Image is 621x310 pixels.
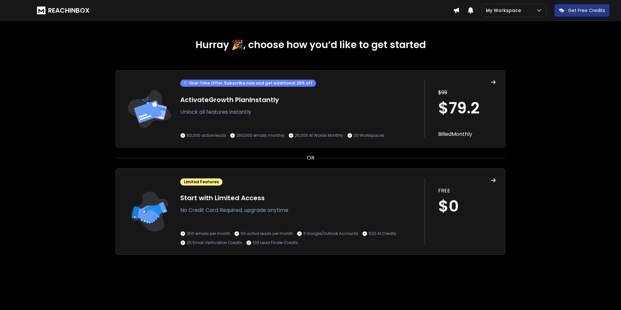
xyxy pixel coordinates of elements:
[554,4,610,17] button: Get Free Credits
[438,100,496,116] h1: $ 79.2
[438,130,496,138] p: Billed Monthly
[295,133,343,138] p: 25,000 AI Words Monthly
[438,187,496,195] p: FREE
[180,206,418,214] p: No Credit Card Required, upgrade anytime
[236,133,285,138] p: 250,000 emails monthly
[125,80,174,138] img: trail
[187,240,242,245] p: 25 Email Verification Credits
[369,231,396,236] p: 500 AI Credits
[37,6,45,14] img: logo
[180,80,316,87] div: One-Time Offer. Subscribe now and get additional 20% off
[187,133,226,138] p: 50,000 active leads
[116,154,505,162] div: OR
[354,133,384,138] p: 20 Workspaces
[180,108,418,116] p: Unlock all features instantly
[438,199,496,214] h1: $0
[486,7,524,14] p: My Workspace
[180,193,418,202] h1: Start with Limited Access
[180,178,222,186] div: Limited Features
[180,95,418,104] h1: Activate Growth Plan Instantly
[48,6,90,15] h1: REACHINBOX
[253,240,298,245] p: 100 Lead Finder Credits
[438,89,496,97] p: $ 99
[568,7,605,14] p: Get Free Credits
[125,178,174,245] img: trail
[303,231,358,236] p: 3 Google/Outlook Accounts
[241,231,293,236] p: 50 active leads per month
[187,231,230,236] p: 250 emails per month
[116,39,505,51] h1: Hurray 🎉, choose how you’d like to get started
